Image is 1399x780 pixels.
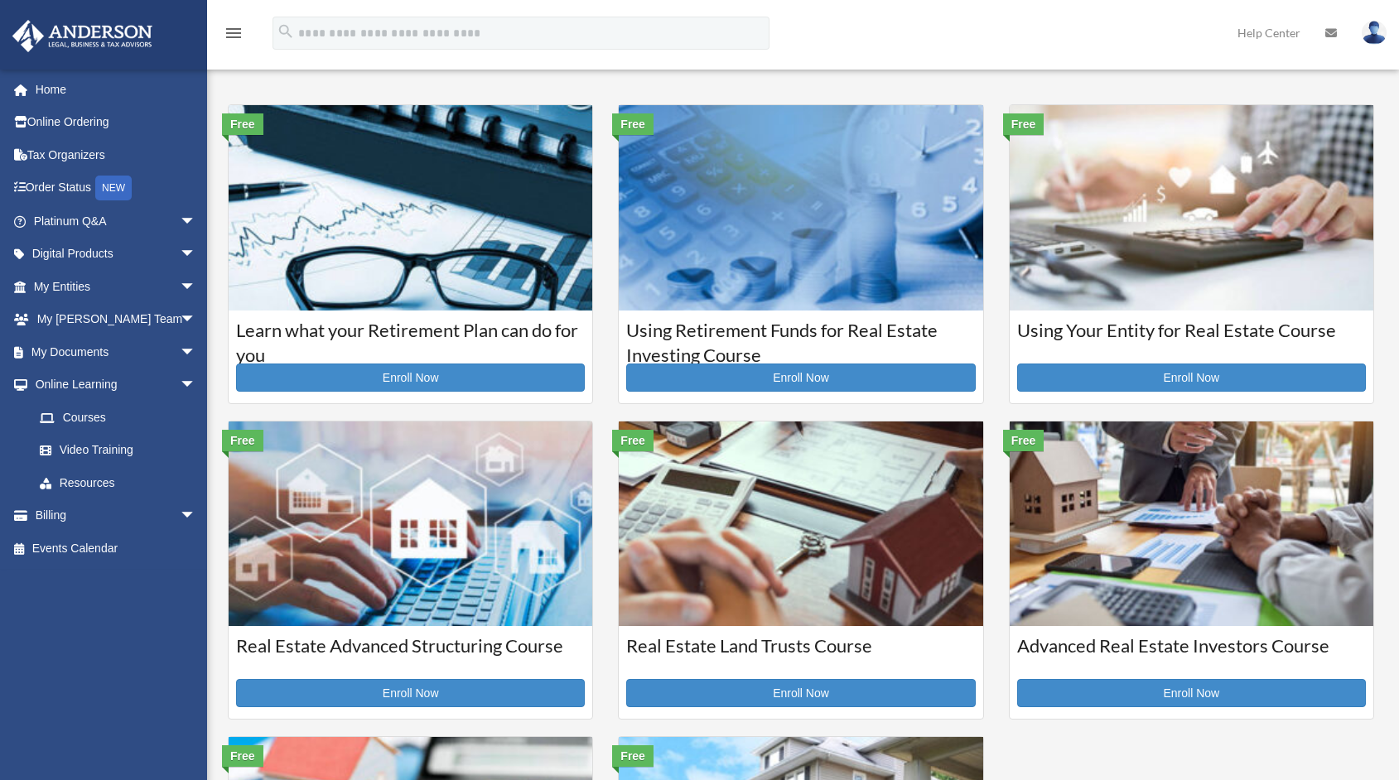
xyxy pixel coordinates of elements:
[1017,318,1366,359] h3: Using Your Entity for Real Estate Course
[1017,364,1366,392] a: Enroll Now
[1003,430,1044,451] div: Free
[180,368,213,402] span: arrow_drop_down
[180,499,213,533] span: arrow_drop_down
[23,401,213,434] a: Courses
[23,434,221,467] a: Video Training
[1362,21,1387,45] img: User Pic
[180,205,213,238] span: arrow_drop_down
[236,679,585,707] a: Enroll Now
[277,22,295,41] i: search
[23,466,221,499] a: Resources
[12,205,221,238] a: Platinum Q&Aarrow_drop_down
[222,113,263,135] div: Free
[224,29,244,43] a: menu
[236,633,585,675] h3: Real Estate Advanced Structuring Course
[626,633,975,675] h3: Real Estate Land Trusts Course
[224,23,244,43] i: menu
[12,335,221,368] a: My Documentsarrow_drop_down
[222,745,263,767] div: Free
[12,532,221,565] a: Events Calendar
[180,238,213,272] span: arrow_drop_down
[626,318,975,359] h3: Using Retirement Funds for Real Estate Investing Course
[612,113,654,135] div: Free
[222,430,263,451] div: Free
[612,745,654,767] div: Free
[236,364,585,392] a: Enroll Now
[12,270,221,303] a: My Entitiesarrow_drop_down
[180,303,213,337] span: arrow_drop_down
[1017,633,1366,675] h3: Advanced Real Estate Investors Course
[12,171,221,205] a: Order StatusNEW
[12,238,221,271] a: Digital Productsarrow_drop_down
[12,499,221,532] a: Billingarrow_drop_down
[180,270,213,304] span: arrow_drop_down
[12,303,221,336] a: My [PERSON_NAME] Teamarrow_drop_down
[236,318,585,359] h3: Learn what your Retirement Plan can do for you
[12,73,221,106] a: Home
[626,679,975,707] a: Enroll Now
[1003,113,1044,135] div: Free
[7,20,157,52] img: Anderson Advisors Platinum Portal
[12,106,221,139] a: Online Ordering
[12,138,221,171] a: Tax Organizers
[1017,679,1366,707] a: Enroll Now
[612,430,654,451] div: Free
[95,176,132,200] div: NEW
[626,364,975,392] a: Enroll Now
[180,335,213,369] span: arrow_drop_down
[12,368,221,402] a: Online Learningarrow_drop_down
